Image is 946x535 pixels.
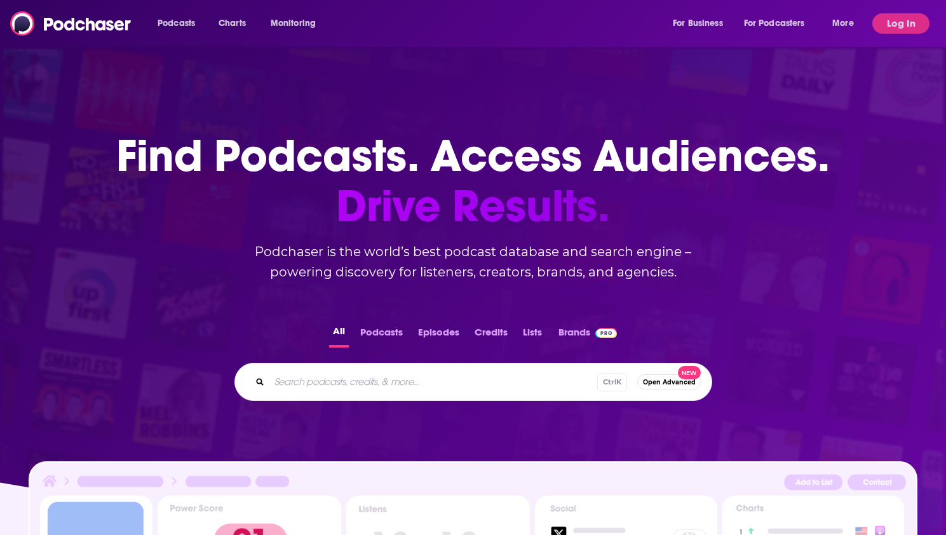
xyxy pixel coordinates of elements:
[116,131,830,231] h1: Find Podcasts. Access Audiences.
[736,13,823,34] button: open menu
[219,241,727,282] h2: Podchaser is the world’s best podcast database and search engine – powering discovery for listene...
[597,373,627,391] span: Ctrl K
[40,473,907,495] img: Podcast Insights Header
[744,15,805,32] span: For Podcasters
[673,15,723,32] span: For Business
[262,13,332,34] button: open menu
[271,15,316,32] span: Monitoring
[832,15,854,32] span: More
[149,13,212,34] button: open menu
[158,15,195,32] span: Podcasts
[872,13,929,34] button: Log In
[823,13,870,34] button: open menu
[210,13,253,34] a: Charts
[414,323,463,348] button: Episodes
[356,323,407,348] button: Podcasts
[234,363,712,401] div: Search podcasts, credits, & more...
[664,13,739,34] button: open menu
[471,323,511,348] button: Credits
[643,379,696,386] span: Open Advanced
[595,328,618,338] img: Podchaser Pro
[269,372,597,392] input: Search podcasts, credits, & more...
[558,323,618,348] a: BrandsPodchaser Pro
[678,366,701,379] span: New
[219,15,246,32] span: Charts
[10,11,132,36] img: Podchaser - Follow, Share and Rate Podcasts
[637,374,701,389] button: Open AdvancedNew
[116,181,830,231] span: Drive Results.
[519,323,546,348] button: Lists
[329,323,349,348] button: All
